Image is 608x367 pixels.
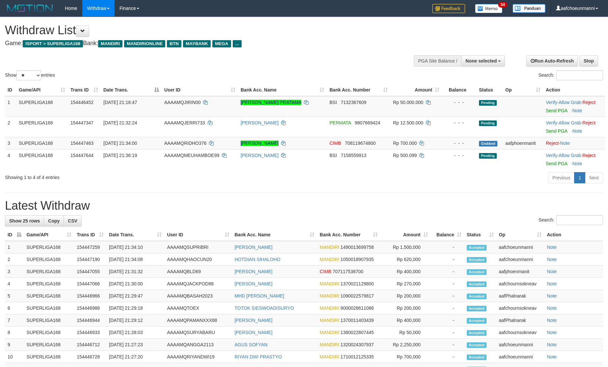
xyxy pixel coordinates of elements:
img: Feedback.jpg [432,4,465,13]
span: Accepted [467,354,487,360]
td: AAAAMQANGGA2113 [164,339,232,351]
span: · [559,153,582,158]
div: - - - [445,140,474,146]
td: [DATE] 21:29:12 [106,314,164,327]
a: Previous [548,172,574,183]
th: Date Trans.: activate to sort column descending [101,84,162,96]
td: 7 [5,314,24,327]
span: 154447347 [70,120,93,125]
td: · · [543,96,605,117]
a: Allow Grab [559,120,581,125]
button: None selected [461,55,505,66]
th: Bank Acc. Name: activate to sort column ascending [232,229,317,241]
a: Note [572,108,582,113]
td: AAAAMQTOEX [164,302,232,314]
td: 10 [5,351,24,363]
span: MANDIRI [320,330,339,335]
span: ISPORT > SUPERLIGA168 [23,40,83,47]
a: Reject [582,153,595,158]
td: AAAAMQHAOCUN20 [164,253,232,266]
span: Accepted [467,269,487,275]
span: Accepted [467,245,487,250]
th: Bank Acc. Name: activate to sort column ascending [238,84,327,96]
td: SUPERLIGA168 [24,266,74,278]
th: ID: activate to sort column descending [5,229,24,241]
td: SUPERLIGA168 [16,117,68,137]
td: 9 [5,339,24,351]
span: MANDIRI [320,257,339,262]
th: Amount: activate to sort column ascending [390,84,442,96]
td: Rp 2,250,000 [380,339,430,351]
span: Copy 7132367609 to clipboard [341,100,366,105]
span: Accepted [467,257,487,263]
span: MANDIRI [320,354,339,359]
a: Note [547,318,557,323]
h1: Withdraw List [5,24,399,37]
td: Rp 620,000 [380,253,430,266]
a: Note [547,305,557,311]
span: MANDIRI [98,40,122,47]
span: Accepted [467,281,487,287]
span: None selected [465,58,497,64]
a: [PERSON_NAME] [241,141,278,146]
span: PERMATA [330,120,351,125]
td: AAAAMQRIYANDWI19 [164,351,232,363]
th: Amount: activate to sort column ascending [380,229,430,241]
span: [DATE] 21:32:24 [103,120,137,125]
td: 154446712 [74,339,106,351]
td: 2 [5,117,16,137]
a: RIYAN DWI PRASTYO [235,354,282,359]
td: · [543,137,605,149]
td: aafchoeunmanni [496,339,544,351]
span: Pending [479,100,497,106]
td: AAAAMQPAMANXXX88 [164,314,232,327]
a: CSV [64,215,82,226]
td: Rp 270,000 [380,278,430,290]
span: Copy 1490013699758 to clipboard [340,245,374,250]
div: Showing 1 to 4 of 4 entries [5,171,249,181]
td: Rp 50,000 [380,327,430,339]
span: Copy 708119674800 to clipboard [345,141,376,146]
a: Reject [582,120,595,125]
td: AAAAMQBLD69 [164,266,232,278]
td: - [431,241,464,253]
td: - [431,314,464,327]
span: MANDIRI [320,293,339,299]
td: 154446986 [74,302,106,314]
span: 154447644 [70,153,93,158]
span: ... [233,40,242,47]
td: 2 [5,253,24,266]
td: aafchoeunmanni [496,253,544,266]
td: [DATE] 21:34:10 [106,241,164,253]
h1: Latest Withdraw [5,199,603,212]
input: Search: [556,215,603,225]
span: AAAAMQJERRI733 [164,120,205,125]
span: Copy 9000028611086 to clipboard [340,305,374,311]
span: MANDIRI [320,318,339,323]
a: Note [547,354,557,359]
th: Trans ID: activate to sort column ascending [68,84,101,96]
td: AAAAMQSURYABARU [164,327,232,339]
span: Accepted [467,330,487,336]
td: 154446944 [74,314,106,327]
a: MHD [PERSON_NAME] [235,293,284,299]
a: Note [547,293,557,299]
a: [PERSON_NAME] [235,281,273,286]
td: SUPERLIGA168 [24,327,74,339]
td: aafchoeunmanni [496,241,544,253]
a: Verify [546,100,557,105]
img: panduan.png [513,4,545,13]
span: Copy 1090022579817 to clipboard [340,293,374,299]
span: [DATE] 21:34:00 [103,141,137,146]
a: [PERSON_NAME] [241,120,278,125]
span: MANDIRI [320,245,339,250]
th: Status: activate to sort column ascending [464,229,496,241]
td: - [431,290,464,302]
a: Allow Grab [559,100,581,105]
td: aafchournsokneav [496,327,544,339]
td: [DATE] 21:27:23 [106,339,164,351]
th: Game/API: activate to sort column ascending [16,84,68,96]
td: [DATE] 21:27:20 [106,351,164,363]
a: Copy [44,215,64,226]
span: BSI [330,153,337,158]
